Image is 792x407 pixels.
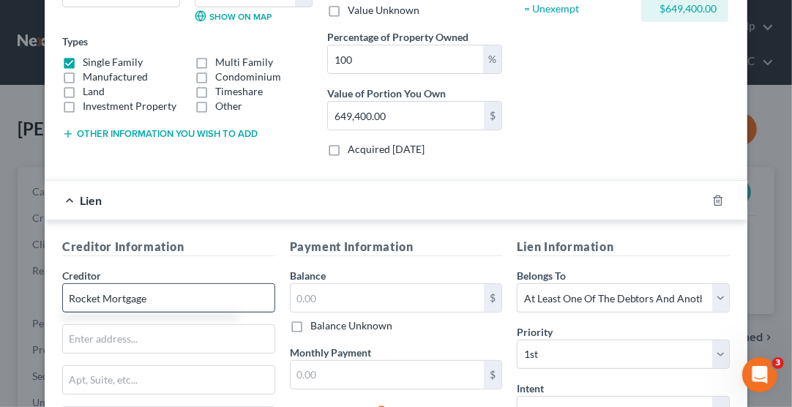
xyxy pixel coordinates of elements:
[62,238,275,256] h5: Creditor Information
[348,3,419,18] label: Value Unknown
[290,345,371,360] label: Monthly Payment
[83,70,148,84] label: Manufactured
[291,284,485,312] input: 0.00
[63,325,274,353] input: Enter address...
[328,45,483,73] input: 0.00
[524,1,635,16] div: = Unexempt
[484,284,501,312] div: $
[327,86,446,101] label: Value of Portion You Own
[327,29,468,45] label: Percentage of Property Owned
[215,55,273,70] label: Multi Family
[517,326,553,338] span: Priority
[328,102,484,130] input: 0.00
[484,361,501,389] div: $
[63,366,274,394] input: Apt, Suite, etc...
[290,268,326,283] label: Balance
[83,99,176,113] label: Investment Property
[62,34,88,49] label: Types
[195,10,272,22] a: Show on Map
[483,45,501,73] div: %
[517,381,544,396] label: Intent
[348,142,425,157] label: Acquired [DATE]
[517,238,730,256] h5: Lien Information
[62,283,275,313] input: Search creditor by name...
[742,357,777,392] iframe: Intercom live chat
[772,357,784,369] span: 3
[83,84,105,99] label: Land
[290,238,503,256] h5: Payment Information
[215,70,281,84] label: Condominium
[62,269,101,282] span: Creditor
[484,102,501,130] div: $
[215,84,263,99] label: Timeshare
[215,99,242,113] label: Other
[291,361,485,389] input: 0.00
[310,318,392,333] label: Balance Unknown
[83,55,143,70] label: Single Family
[517,269,566,282] span: Belongs To
[62,128,258,140] button: Other information you wish to add
[653,1,717,16] div: $649,400.00
[80,193,102,207] span: Lien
